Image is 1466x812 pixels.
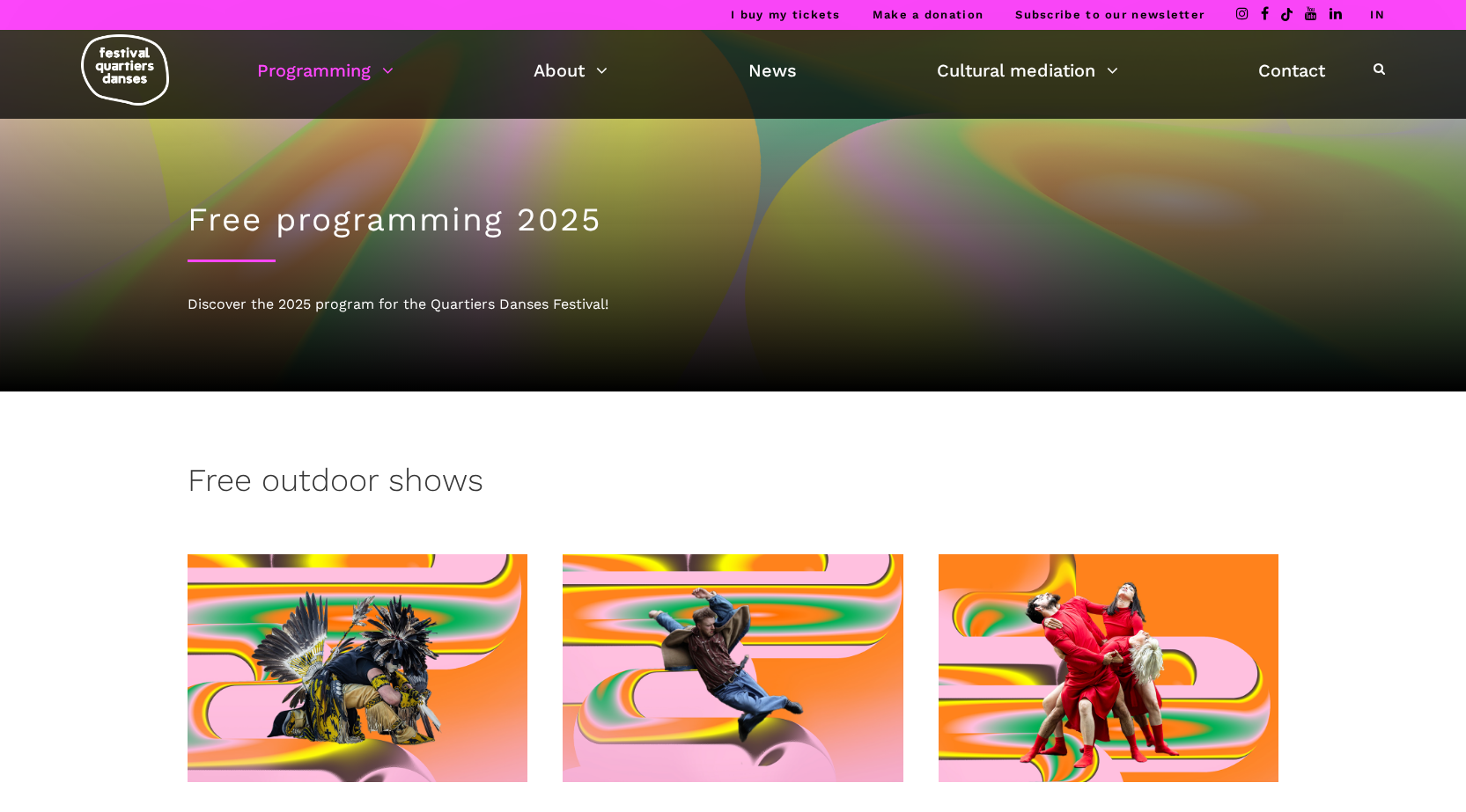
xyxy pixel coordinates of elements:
font: Cultural mediation [937,60,1095,81]
img: logo-fqd-med [81,34,169,106]
a: I buy my tickets [731,8,841,21]
a: Make a donation [873,8,984,21]
font: About [534,60,585,81]
a: Cultural mediation [937,55,1118,85]
font: Free programming 2025 [188,201,602,238]
a: News [748,55,797,85]
a: Subscribe to our newsletter [1015,8,1204,21]
a: About [534,55,608,85]
a: IN [1370,8,1385,21]
a: Programming [257,55,394,85]
font: Programming [257,60,371,81]
font: Free outdoor shows [188,462,483,499]
font: Discover the 2025 program for the Quartiers Danses Festival! [188,296,608,312]
font: Contact [1258,60,1325,81]
font: News [748,60,797,81]
a: Contact [1258,55,1325,85]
